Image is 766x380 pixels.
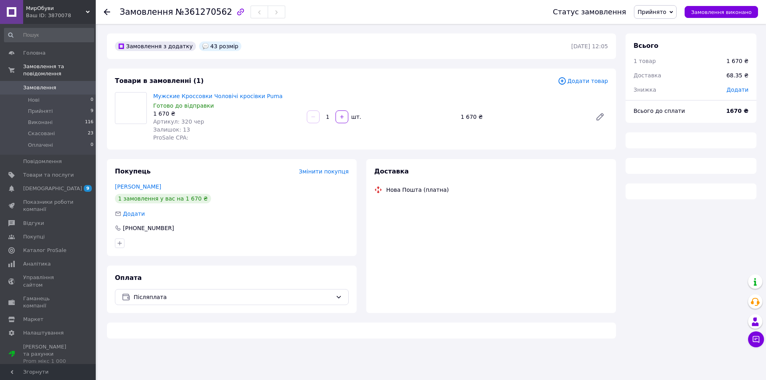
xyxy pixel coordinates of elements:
span: Виконані [28,119,53,126]
div: Статус замовлення [553,8,626,16]
div: Prom мікс 1 000 [23,358,74,365]
span: 23 [88,130,93,137]
span: Покупець [115,167,151,175]
span: 1 товар [634,58,656,64]
span: 0 [91,96,93,104]
span: Оплачені [28,142,53,149]
div: 1 670 ₴ [153,110,300,118]
span: Замовлення [120,7,173,17]
span: Аналітика [23,260,51,268]
span: Доставка [634,72,661,79]
input: Пошук [4,28,94,42]
span: Додати [727,87,748,93]
span: Скасовані [28,130,55,137]
span: Повідомлення [23,158,62,165]
span: МирОбуви [26,5,86,12]
div: 1 замовлення у вас на 1 670 ₴ [115,194,211,203]
span: Всього [634,42,658,49]
span: [DEMOGRAPHIC_DATA] [23,185,82,192]
span: Товари та послуги [23,171,74,179]
div: Замовлення з додатку [115,41,196,51]
span: Артикул: 320 чер [153,118,204,125]
span: Управління сайтом [23,274,74,288]
span: Відгуки [23,220,44,227]
span: Додати товар [558,77,608,85]
div: 43 розмір [199,41,242,51]
span: Готово до відправки [153,102,214,109]
time: [DATE] 12:05 [571,43,608,49]
span: 9 [91,108,93,115]
span: Додати [123,211,145,217]
span: Знижка [634,87,656,93]
span: [PERSON_NAME] та рахунки [23,343,74,365]
span: Маркет [23,316,43,323]
b: 1670 ₴ [726,108,748,114]
span: Каталог ProSale [23,247,66,254]
span: Післяплата [134,293,332,301]
span: Покупці [23,233,45,240]
div: [PHONE_NUMBER] [122,224,175,232]
span: Товари в замовленні (1) [115,77,204,85]
span: №361270562 [176,7,232,17]
span: Гаманець компанії [23,295,74,309]
span: Показники роботи компанії [23,199,74,213]
div: 1 670 ₴ [458,111,589,122]
span: Замовлення [23,84,56,91]
span: Оплата [115,274,142,282]
div: Нова Пошта (платна) [384,186,451,194]
a: Мужские Кроссовки Чоловічі кросівки Puma [153,93,282,99]
span: 0 [91,142,93,149]
span: 9 [84,185,92,192]
span: Налаштування [23,329,64,337]
button: Чат з покупцем [748,331,764,347]
a: Редагувати [592,109,608,125]
span: Всього до сплати [634,108,685,114]
a: [PERSON_NAME] [115,183,161,190]
span: Нові [28,96,39,104]
span: Залишок: 13 [153,126,190,133]
span: Замовлення виконано [691,9,752,15]
span: ProSale CPA: [153,134,188,141]
span: Доставка [374,167,409,175]
span: 116 [85,119,93,126]
div: Ваш ID: 3870078 [26,12,96,19]
span: Головна [23,49,45,57]
img: :speech_balloon: [202,43,209,49]
div: шт. [349,113,362,121]
span: Прийняті [28,108,53,115]
span: Замовлення та повідомлення [23,63,96,77]
span: Змінити покупця [299,168,349,175]
div: 1 670 ₴ [727,57,748,65]
button: Замовлення виконано [685,6,758,18]
div: Повернутися назад [104,8,110,16]
span: Прийнято [638,9,666,15]
div: 68.35 ₴ [722,67,753,84]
